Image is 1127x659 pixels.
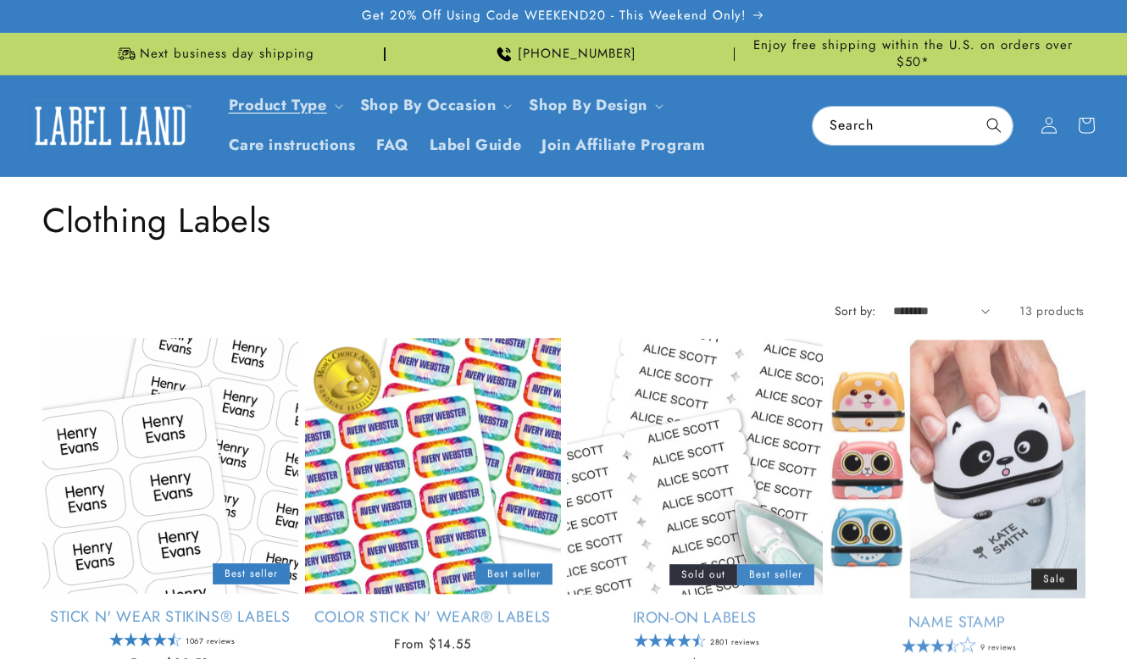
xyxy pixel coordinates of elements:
a: Label Guide [419,125,532,165]
a: Product Type [229,94,327,116]
h1: Clothing Labels [42,198,1085,242]
span: Join Affiliate Program [541,136,705,155]
label: Sort by: [835,302,876,319]
div: Announcement [42,33,386,75]
summary: Shop By Occasion [350,86,519,125]
span: Enjoy free shipping within the U.S. on orders over $50* [741,37,1085,70]
a: FAQ [366,125,419,165]
iframe: Gorgias Floating Chat [771,579,1110,642]
span: Care instructions [229,136,356,155]
a: Stick N' Wear Stikins® Labels [42,607,298,627]
span: Label Guide [430,136,522,155]
a: Iron-On Labels [567,607,823,627]
a: Join Affiliate Program [531,125,715,165]
span: [PHONE_NUMBER] [518,46,636,63]
summary: Product Type [219,86,350,125]
button: Search [975,107,1013,144]
a: Shop By Design [529,94,647,116]
span: 13 products [1019,302,1085,319]
span: Next business day shipping [140,46,314,63]
div: Announcement [392,33,736,75]
span: Shop By Occasion [360,96,497,115]
span: Get 20% Off Using Code WEEKEND20 - This Weekend Only! [362,8,747,25]
img: Label Land [25,99,195,152]
a: Color Stick N' Wear® Labels [305,607,561,627]
div: Announcement [741,33,1085,75]
span: FAQ [376,136,409,155]
a: Care instructions [219,125,366,165]
summary: Shop By Design [519,86,669,125]
a: Label Land [19,93,202,158]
